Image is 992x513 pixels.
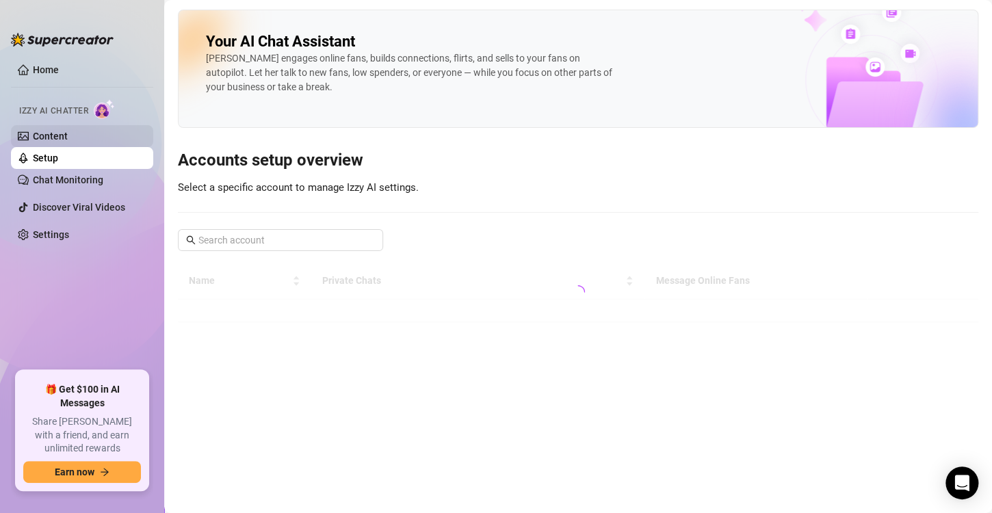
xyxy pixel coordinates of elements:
a: Setup [33,153,58,163]
a: Settings [33,229,69,240]
div: [PERSON_NAME] engages online fans, builds connections, flirts, and sells to your fans on autopilo... [206,51,616,94]
span: loading [569,283,587,302]
div: Open Intercom Messenger [945,466,978,499]
input: Search account [198,233,364,248]
h2: Your AI Chat Assistant [206,32,355,51]
span: Select a specific account to manage Izzy AI settings. [178,181,419,194]
a: Home [33,64,59,75]
span: 🎁 Get $100 in AI Messages [23,383,141,410]
a: Chat Monitoring [33,174,103,185]
span: Earn now [55,466,94,477]
img: logo-BBDzfeDw.svg [11,33,114,47]
button: Earn nowarrow-right [23,461,141,483]
span: arrow-right [100,467,109,477]
a: Discover Viral Videos [33,202,125,213]
img: AI Chatter [94,99,115,119]
span: search [186,235,196,245]
span: Izzy AI Chatter [19,105,88,118]
span: Share [PERSON_NAME] with a friend, and earn unlimited rewards [23,415,141,456]
a: Content [33,131,68,142]
h3: Accounts setup overview [178,150,978,172]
